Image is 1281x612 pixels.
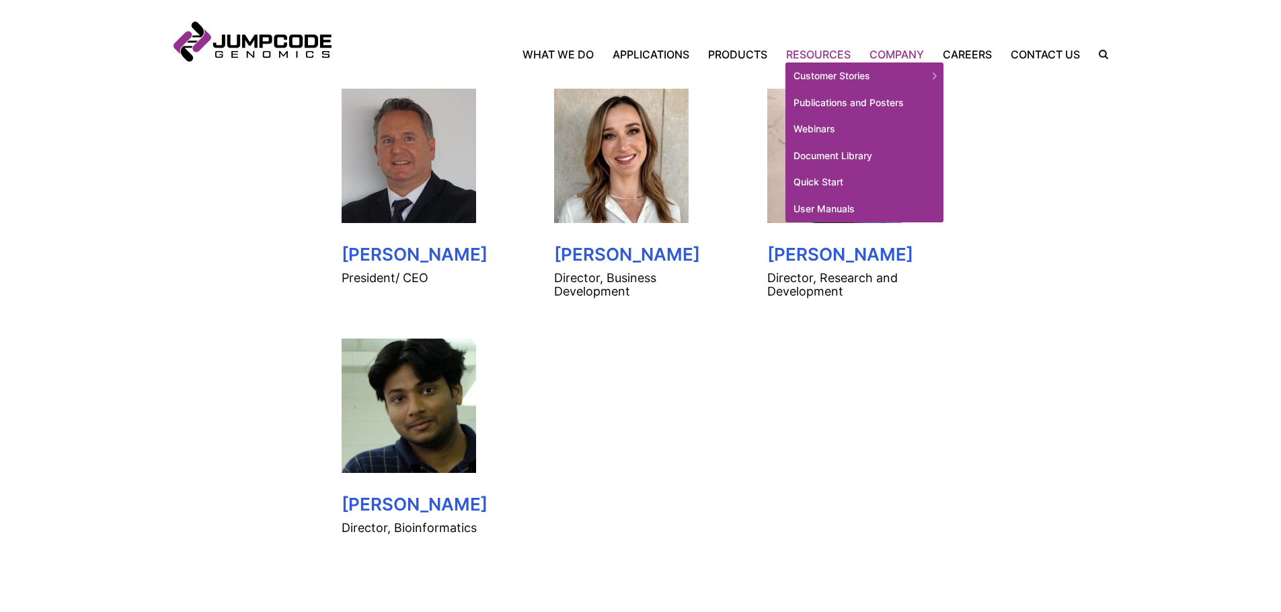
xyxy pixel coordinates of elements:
a: Company [860,46,933,62]
a: User Manuals [785,195,943,222]
h4: President/ CEO [342,271,514,285]
label: Search the site. [1089,50,1108,59]
a: Careers [933,46,1001,62]
h3: [PERSON_NAME] [342,245,514,265]
nav: Primary Navigation [332,46,1089,62]
h3: [PERSON_NAME] [767,245,940,265]
a: Webinars [785,116,943,142]
h3: [PERSON_NAME] [554,245,727,265]
a: Publications and Posters [785,89,943,116]
a: Products [699,46,777,62]
a: Applications [603,46,699,62]
h3: [PERSON_NAME] [342,494,514,515]
a: Quick Start [785,169,943,195]
a: Contact Us [1001,46,1089,62]
img: Mike Salter - Jumpcode CEO [342,89,476,223]
a: Customer Stories [785,62,943,89]
a: Document Library [785,142,943,169]
a: What We Do [522,46,603,62]
h4: Director, Bioinformatics [342,521,514,535]
h4: Director, Research and Development [767,271,940,298]
a: Resources [777,46,860,62]
h4: Director, Business Development [554,271,727,298]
